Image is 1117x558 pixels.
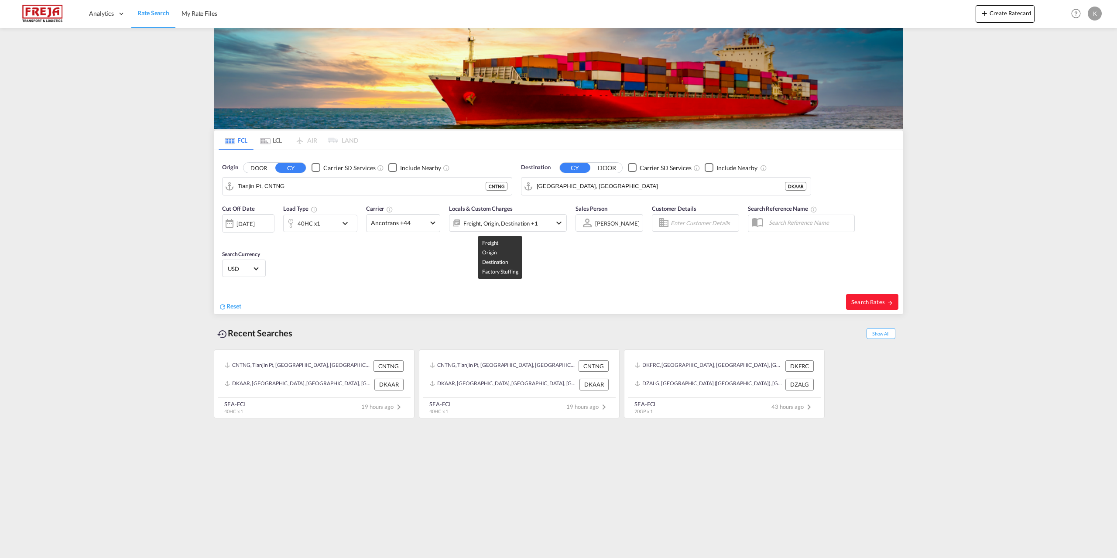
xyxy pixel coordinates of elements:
div: CNTNG [486,182,507,191]
span: 20GP x 1 [634,408,653,414]
span: 40HC x 1 [429,408,448,414]
span: 40HC x 1 [224,408,243,414]
md-checkbox: Checkbox No Ink [388,163,441,172]
div: Origin DOOR CY Checkbox No InkUnchecked: Search for CY (Container Yard) services for all selected... [214,150,903,314]
div: Carrier SD Services [640,164,692,172]
md-icon: Unchecked: Ignores neighbouring ports when fetching rates.Checked : Includes neighbouring ports w... [760,164,767,171]
input: Search by Port [537,180,785,193]
span: USD [228,265,252,273]
span: Destination [521,163,551,172]
div: Include Nearby [400,164,441,172]
md-datepicker: Select [222,232,229,243]
span: Freight Origin Destination Factory Stuffing [482,240,518,275]
md-icon: icon-arrow-right [887,300,893,306]
md-icon: icon-backup-restore [217,329,228,339]
div: K [1088,7,1102,21]
md-icon: Unchecked: Search for CY (Container Yard) services for all selected carriers.Checked : Search for... [377,164,384,171]
div: DKFRC, Fredericia, Denmark, Northern Europe, Europe [635,360,783,372]
span: Carrier [366,205,393,212]
div: [DATE] [236,220,254,228]
span: Locals & Custom Charges [449,205,513,212]
recent-search-card: DKFRC, [GEOGRAPHIC_DATA], [GEOGRAPHIC_DATA], [GEOGRAPHIC_DATA], [GEOGRAPHIC_DATA] DKFRCDZALG, [GE... [624,349,825,418]
button: icon-plus 400-fgCreate Ratecard [976,5,1035,23]
md-icon: icon-chevron-down [340,218,355,229]
div: CNTNG, Tianjin Pt, China, Greater China & Far East Asia, Asia Pacific [225,360,371,372]
md-icon: icon-refresh [219,303,226,311]
md-checkbox: Checkbox No Ink [705,163,757,172]
div: CNTNG [579,360,609,372]
span: 43 hours ago [771,403,814,410]
span: Reset [226,302,241,310]
div: 40HC x1icon-chevron-down [283,215,357,232]
md-icon: Your search will be saved by the below given name [810,206,817,213]
button: CY [275,163,306,173]
div: CNTNG, Tianjin Pt, China, Greater China & Far East Asia, Asia Pacific [430,360,576,372]
span: My Rate Files [182,10,217,17]
div: [DATE] [222,214,274,233]
span: Sales Person [576,205,607,212]
md-select: Sales Person: Katrine Raahauge Larsen [594,217,641,229]
md-icon: The selected Trucker/Carrierwill be displayed in the rate results If the rates are from another f... [386,206,393,213]
img: LCL+%26+FCL+BACKGROUND.png [214,28,903,129]
recent-search-card: CNTNG, Tianjin Pt, [GEOGRAPHIC_DATA], [GEOGRAPHIC_DATA] & [GEOGRAPHIC_DATA], [GEOGRAPHIC_DATA] CN... [419,349,620,418]
md-icon: icon-information-outline [311,206,318,213]
div: DKAAR [785,182,806,191]
div: Carrier SD Services [323,164,375,172]
span: Search Reference Name [748,205,817,212]
md-icon: icon-plus 400-fg [979,8,990,18]
div: Freight Origin Destination Factory Stuffingicon-chevron-down [449,214,567,232]
div: Help [1069,6,1088,22]
span: Origin [222,163,238,172]
md-checkbox: Checkbox No Ink [312,163,375,172]
div: DKAAR, Aarhus, Denmark, Northern Europe, Europe [225,379,372,390]
div: DKAAR [579,379,609,390]
span: Show All [867,328,895,339]
img: 586607c025bf11f083711d99603023e7.png [13,4,72,24]
div: 40HC x1 [298,217,320,229]
md-icon: icon-chevron-right [804,402,814,412]
span: Search Currency [222,251,260,257]
md-icon: Unchecked: Ignores neighbouring ports when fetching rates.Checked : Includes neighbouring ports w... [443,164,450,171]
input: Enter Customer Details [671,216,736,229]
span: 19 hours ago [361,403,404,410]
md-icon: icon-chevron-right [599,402,609,412]
md-icon: Unchecked: Search for CY (Container Yard) services for all selected carriers.Checked : Search for... [693,164,700,171]
md-input-container: Tianjin Pt, CNTNG [223,178,512,195]
div: CNTNG [373,360,404,372]
div: DKAAR [374,379,404,390]
md-input-container: Aarhus, DKAAR [521,178,811,195]
button: Search Ratesicon-arrow-right [846,294,898,310]
input: Search Reference Name [764,216,854,229]
div: icon-refreshReset [219,302,241,312]
span: Rate Search [137,9,169,17]
div: [PERSON_NAME] [595,220,640,227]
div: DKFRC [785,360,814,372]
md-icon: icon-chevron-down [554,218,564,228]
div: DZALG [785,379,814,390]
div: Include Nearby [716,164,757,172]
button: DOOR [592,163,622,173]
span: Customer Details [652,205,696,212]
span: Ancotrans +44 [371,219,428,227]
md-icon: icon-chevron-right [394,402,404,412]
recent-search-card: CNTNG, Tianjin Pt, [GEOGRAPHIC_DATA], [GEOGRAPHIC_DATA] & [GEOGRAPHIC_DATA], [GEOGRAPHIC_DATA] CN... [214,349,415,418]
md-pagination-wrapper: Use the left and right arrow keys to navigate between tabs [219,130,358,150]
input: Search by Port [238,180,486,193]
div: DZALG, Alger (Algiers), Algeria, Northern Africa, Africa [635,379,783,390]
span: Analytics [89,9,114,18]
span: Search Rates [851,298,893,305]
md-tab-item: FCL [219,130,254,150]
div: Freight Origin Destination Factory Stuffing [463,217,538,229]
span: Cut Off Date [222,205,255,212]
button: DOOR [243,163,274,173]
span: 19 hours ago [566,403,609,410]
md-tab-item: LCL [254,130,288,150]
md-checkbox: Checkbox No Ink [628,163,692,172]
md-select: Select Currency: $ USDUnited States Dollar [227,262,261,275]
span: Load Type [283,205,318,212]
div: Recent Searches [214,323,296,343]
div: SEA-FCL [634,400,657,408]
div: SEA-FCL [224,400,247,408]
span: Help [1069,6,1083,21]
